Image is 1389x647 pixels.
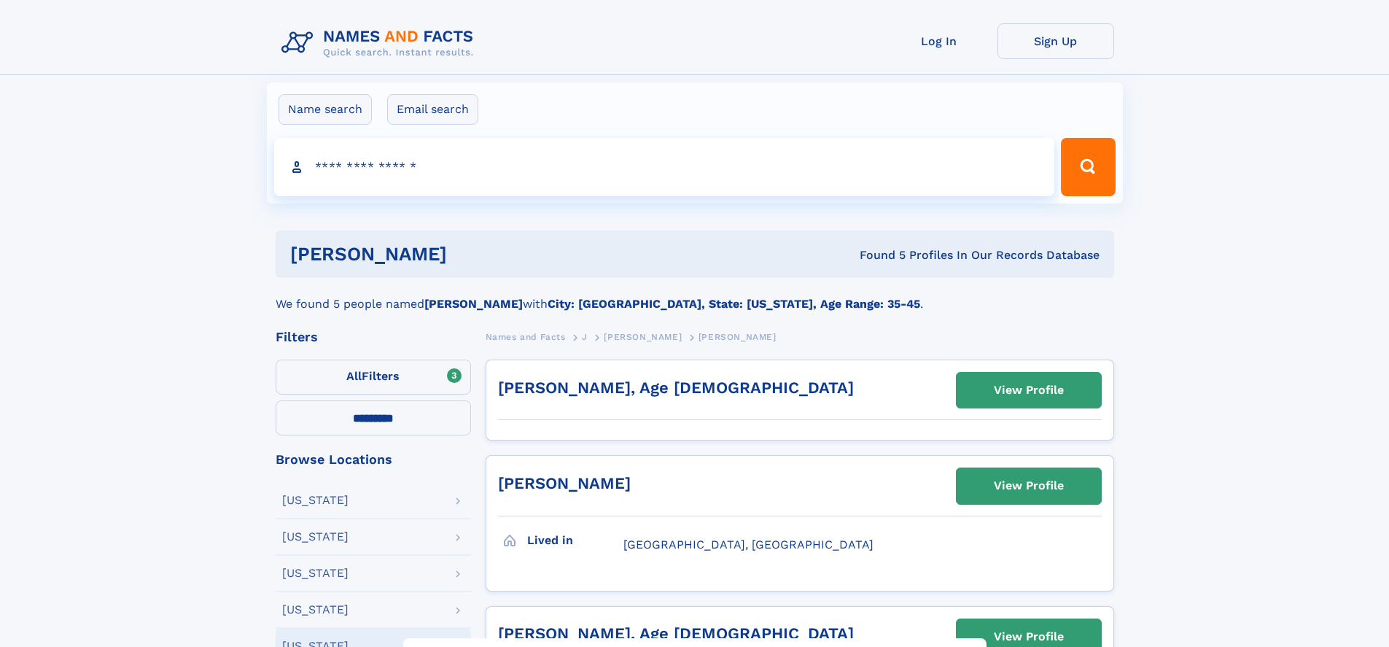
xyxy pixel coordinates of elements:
[282,531,349,543] div: [US_STATE]
[623,538,874,551] span: [GEOGRAPHIC_DATA], [GEOGRAPHIC_DATA]
[498,474,631,492] a: [PERSON_NAME]
[957,373,1101,408] a: View Profile
[387,94,478,125] label: Email search
[527,528,623,553] h3: Lived in
[548,297,920,311] b: City: [GEOGRAPHIC_DATA], State: [US_STATE], Age Range: 35-45
[582,328,588,346] a: J
[997,23,1114,59] a: Sign Up
[276,453,471,466] div: Browse Locations
[498,624,854,643] a: [PERSON_NAME], Age [DEMOGRAPHIC_DATA]
[486,328,566,346] a: Names and Facts
[290,245,653,263] h1: [PERSON_NAME]
[274,138,1055,196] input: search input
[957,468,1101,503] a: View Profile
[1061,138,1115,196] button: Search Button
[699,332,777,342] span: [PERSON_NAME]
[994,373,1064,407] div: View Profile
[282,604,349,616] div: [US_STATE]
[346,369,362,383] span: All
[279,94,372,125] label: Name search
[276,330,471,344] div: Filters
[282,495,349,506] div: [US_STATE]
[881,23,997,59] a: Log In
[604,328,682,346] a: [PERSON_NAME]
[498,379,854,397] a: [PERSON_NAME], Age [DEMOGRAPHIC_DATA]
[276,360,471,395] label: Filters
[582,332,588,342] span: J
[424,297,523,311] b: [PERSON_NAME]
[276,23,486,63] img: Logo Names and Facts
[994,469,1064,503] div: View Profile
[276,278,1114,313] div: We found 5 people named with .
[282,567,349,579] div: [US_STATE]
[653,247,1100,263] div: Found 5 Profiles In Our Records Database
[604,332,682,342] span: [PERSON_NAME]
